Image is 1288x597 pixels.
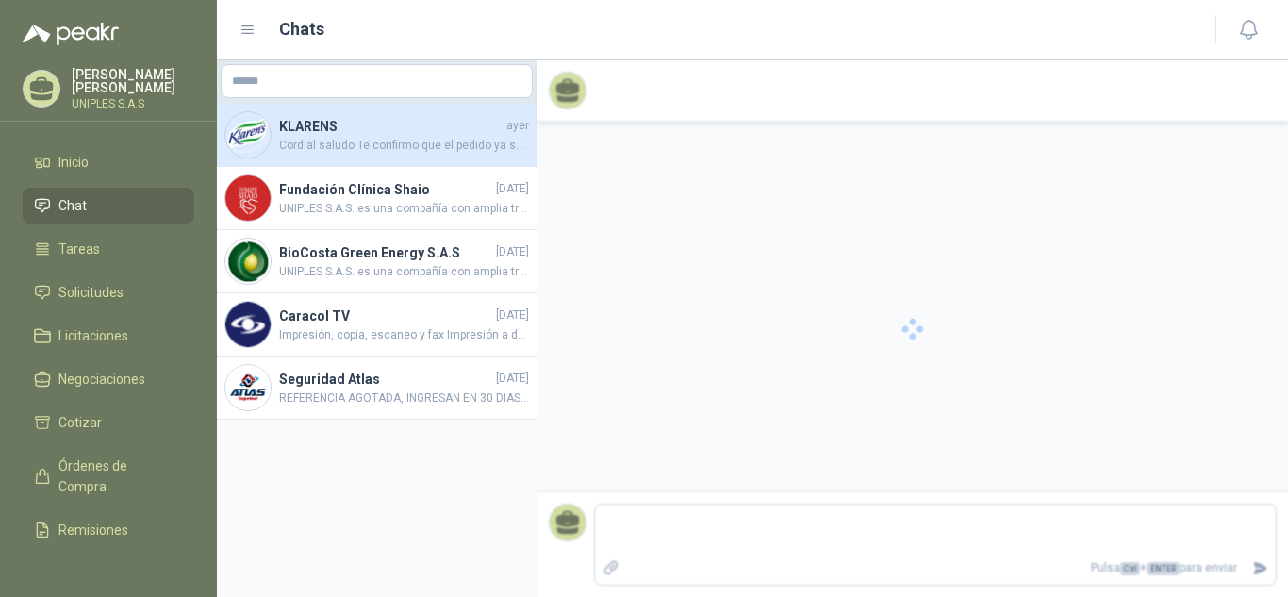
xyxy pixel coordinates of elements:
[217,167,537,230] a: Company LogoFundación Clínica Shaio[DATE]UNIPLES S.A.S. es una compañía con amplia trayectoria en...
[58,412,102,433] span: Cotizar
[225,175,271,221] img: Company Logo
[58,239,100,259] span: Tareas
[496,307,529,324] span: [DATE]
[23,318,194,354] a: Licitaciones
[279,200,529,218] span: UNIPLES S.A.S. es una compañía con amplia trayectoria en el mercado colombiano, ofrecemos solucio...
[72,68,194,94] p: [PERSON_NAME] [PERSON_NAME]
[23,188,194,224] a: Chat
[217,230,537,293] a: Company LogoBioCosta Green Energy S.A.S[DATE]UNIPLES S.A.S. es una compañía con amplia trayectori...
[279,390,529,407] span: REFERENCIA AGOTADA, INGRESAN EN 30 DIAS APROXIMADAMENTE.
[58,520,128,540] span: Remisiones
[225,239,271,284] img: Company Logo
[58,325,128,346] span: Licitaciones
[279,242,492,263] h4: BioCosta Green Energy S.A.S
[217,104,537,167] a: Company LogoKLARENSayerCordial saludo Te confirmo que el pedido ya se está montando en el sistema...
[23,512,194,548] a: Remisiones
[58,195,87,216] span: Chat
[279,306,492,326] h4: Caracol TV
[279,137,529,155] span: Cordial saludo Te confirmo que el pedido ya se está montando en el sistema para ser procesado por...
[23,23,119,45] img: Logo peakr
[23,405,194,440] a: Cotizar
[496,180,529,198] span: [DATE]
[217,293,537,357] a: Company LogoCaracol TV[DATE]Impresión, copia, escaneo y fax Impresión a doble cara automática Esc...
[225,365,271,410] img: Company Logo
[279,116,503,137] h4: KLARENS
[506,117,529,135] span: ayer
[23,274,194,310] a: Solicitudes
[225,302,271,347] img: Company Logo
[23,231,194,267] a: Tareas
[23,448,194,505] a: Órdenes de Compra
[58,456,176,497] span: Órdenes de Compra
[496,243,529,261] span: [DATE]
[496,370,529,388] span: [DATE]
[58,152,89,173] span: Inicio
[279,326,529,344] span: Impresión, copia, escaneo y fax Impresión a doble cara automática Escaneo dúplex automático (ADF ...
[279,179,492,200] h4: Fundación Clínica Shaio
[225,112,271,158] img: Company Logo
[58,282,124,303] span: Solicitudes
[279,369,492,390] h4: Seguridad Atlas
[72,98,194,109] p: UNIPLES S.A.S
[217,357,537,420] a: Company LogoSeguridad Atlas[DATE]REFERENCIA AGOTADA, INGRESAN EN 30 DIAS APROXIMADAMENTE.
[23,361,194,397] a: Negociaciones
[23,144,194,180] a: Inicio
[279,263,529,281] span: UNIPLES S.A.S. es una compañía con amplia trayectoria en el mercado colombiano, ofrecemos solucio...
[279,16,324,42] h1: Chats
[58,369,145,390] span: Negociaciones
